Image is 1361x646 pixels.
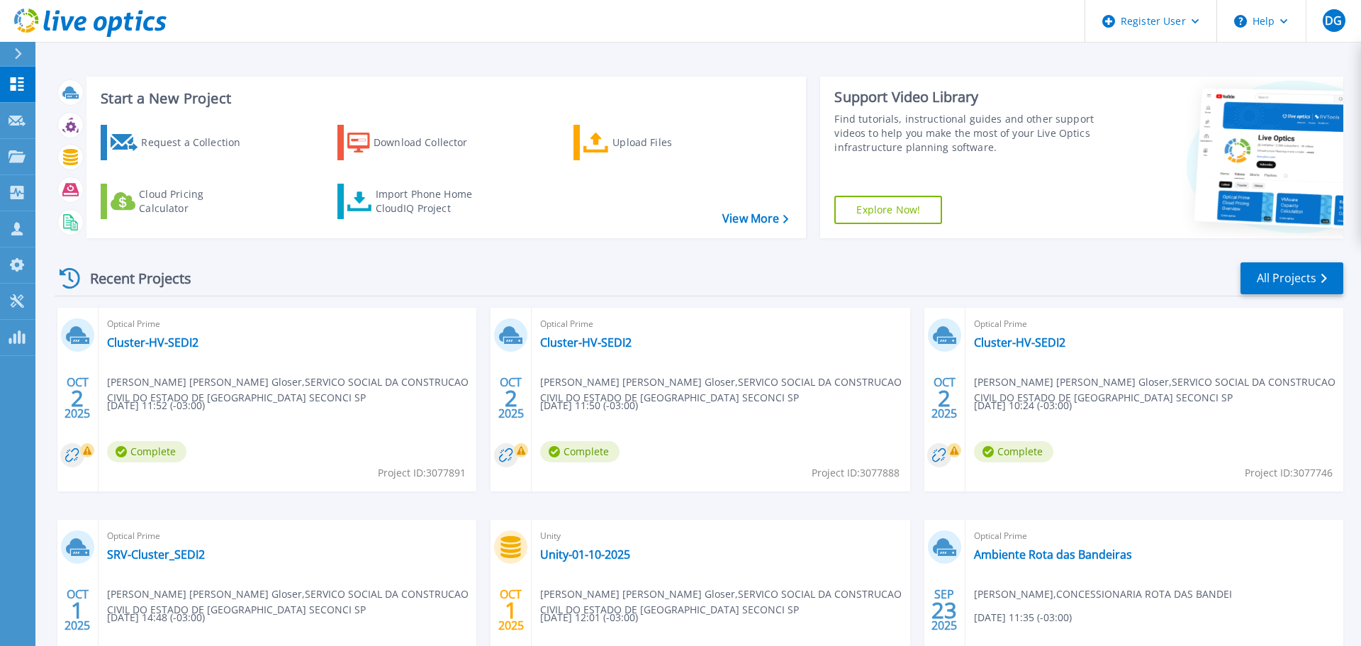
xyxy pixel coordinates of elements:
div: Import Phone Home CloudIQ Project [376,187,486,216]
div: OCT 2025 [931,372,958,424]
span: [PERSON_NAME] , CONCESSIONARIA ROTA DAS BANDEI [974,586,1232,602]
span: [DATE] 10:24 (-03:00) [974,398,1072,413]
span: 1 [505,604,517,616]
span: Optical Prime [974,316,1335,332]
a: Cluster-HV-SEDI2 [107,335,198,350]
a: View More [722,212,788,225]
div: Find tutorials, instructional guides and other support videos to help you make the most of your L... [834,112,1101,155]
a: SRV-Cluster_SEDI2 [107,547,205,562]
a: Cluster-HV-SEDI2 [974,335,1065,350]
span: Complete [540,441,620,462]
a: Ambiente Rota das Bandeiras [974,547,1132,562]
span: [PERSON_NAME] [PERSON_NAME] Gloser , SERVICO SOCIAL DA CONSTRUCAO CIVIL DO ESTADO DE [GEOGRAPHIC_... [974,374,1343,406]
h3: Start a New Project [101,91,788,106]
span: [DATE] 12:01 (-03:00) [540,610,638,625]
a: Cloud Pricing Calculator [101,184,259,219]
span: Optical Prime [107,528,468,544]
a: Explore Now! [834,196,942,224]
span: Optical Prime [107,316,468,332]
span: 2 [938,392,951,404]
div: Cloud Pricing Calculator [139,187,252,216]
span: [PERSON_NAME] [PERSON_NAME] Gloser , SERVICO SOCIAL DA CONSTRUCAO CIVIL DO ESTADO DE [GEOGRAPHIC_... [540,374,909,406]
div: Download Collector [374,128,487,157]
span: [PERSON_NAME] [PERSON_NAME] Gloser , SERVICO SOCIAL DA CONSTRUCAO CIVIL DO ESTADO DE [GEOGRAPHIC_... [107,374,476,406]
a: Upload Files [573,125,732,160]
span: Project ID: 3077746 [1245,465,1333,481]
a: Unity-01-10-2025 [540,547,630,562]
span: 1 [71,604,84,616]
div: Upload Files [612,128,726,157]
span: DG [1325,15,1342,26]
span: Project ID: 3077891 [378,465,466,481]
div: Request a Collection [141,128,254,157]
span: [DATE] 14:48 (-03:00) [107,610,205,625]
span: [DATE] 11:50 (-03:00) [540,398,638,413]
span: Project ID: 3077888 [812,465,900,481]
span: [DATE] 11:52 (-03:00) [107,398,205,413]
div: OCT 2025 [64,372,91,424]
span: Optical Prime [974,528,1335,544]
div: Recent Projects [55,261,211,296]
div: Support Video Library [834,88,1101,106]
a: Download Collector [337,125,495,160]
div: SEP 2025 [931,584,958,636]
div: OCT 2025 [498,372,525,424]
span: 23 [931,604,957,616]
span: 2 [505,392,517,404]
span: Unity [540,528,901,544]
div: OCT 2025 [498,584,525,636]
span: [DATE] 11:35 (-03:00) [974,610,1072,625]
span: 2 [71,392,84,404]
span: Complete [974,441,1053,462]
span: Optical Prime [540,316,901,332]
a: Cluster-HV-SEDI2 [540,335,632,350]
span: [PERSON_NAME] [PERSON_NAME] Gloser , SERVICO SOCIAL DA CONSTRUCAO CIVIL DO ESTADO DE [GEOGRAPHIC_... [540,586,909,618]
div: OCT 2025 [64,584,91,636]
a: Request a Collection [101,125,259,160]
a: All Projects [1240,262,1343,294]
span: Complete [107,441,186,462]
span: [PERSON_NAME] [PERSON_NAME] Gloser , SERVICO SOCIAL DA CONSTRUCAO CIVIL DO ESTADO DE [GEOGRAPHIC_... [107,586,476,618]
